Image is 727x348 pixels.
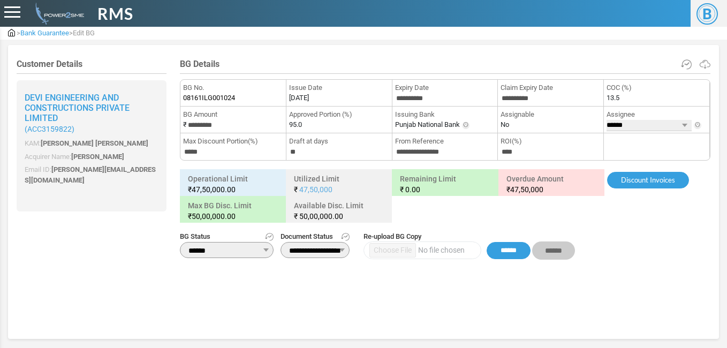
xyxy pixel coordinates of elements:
span: [PERSON_NAME][EMAIL_ADDRESS][DOMAIN_NAME] [25,165,156,184]
span: 0.00 [405,185,420,194]
span: [PERSON_NAME] [PERSON_NAME] [41,139,148,147]
span: 50,00,000.00 [192,212,236,221]
span: Max Discount Portion(%) [183,136,283,147]
h6: Remaining Limit [395,172,495,196]
span: Claim Expiry Date [501,82,601,93]
label: Punjab National Bank [395,119,460,130]
span: Assignable [501,109,601,120]
h6: Operational Limit [183,172,283,196]
span: Re-upload BG Copy [363,231,575,242]
span: BG No. [183,82,283,93]
span: Edit BG [73,29,95,37]
span: Issue Date [289,82,389,93]
span: B [696,3,718,25]
span: Document Status [281,231,350,242]
li: ₹ [180,107,286,133]
label: 13.5 [607,93,619,103]
span: COC (%) [607,82,707,93]
span: Bank Guarantee [20,29,69,37]
span: ROI(%) [501,136,601,147]
span: ₹ [400,185,404,194]
span: 08161ILG001024 [183,93,235,103]
p: KAM: [25,138,158,149]
img: Info [693,121,702,130]
small: ₹ [188,184,278,195]
span: Draft at days [289,136,389,147]
span: Approved Portion (%) [289,109,389,120]
a: 47,50,000 [299,185,332,194]
p: Acquirer Name: [25,152,158,162]
span: ₹ [294,212,298,221]
label: 95.0 [289,119,302,130]
h4: Customer Details [17,59,166,69]
span: BG Amount [183,109,283,120]
h4: BG Details [180,59,710,69]
img: admin [8,29,15,36]
h6: Max BG Disc. Limit [183,199,283,223]
a: Get Document History [341,231,350,242]
span: Issuing Bank [395,109,495,120]
label: [DATE] [289,93,309,103]
small: ( ) [25,125,158,134]
h6: Utilized Limit [289,172,389,196]
span: From Reference [395,136,495,147]
small: 47,50,000 [506,184,596,195]
span: Assignee [607,109,707,120]
h6: Overdue Amount [501,172,602,196]
p: Email ID: [25,164,158,185]
a: Get Status History [265,231,274,242]
span: Expiry Date [395,82,495,93]
span: [PERSON_NAME] [71,153,124,161]
span: Devi Engineering And Constructions Private Limited [25,93,130,123]
img: admin [31,3,84,25]
h6: Available Disc. Limit [289,199,389,223]
small: ₹ [188,211,278,222]
span: ₹ [506,185,510,194]
label: No [501,119,509,130]
img: Info [461,121,470,130]
span: BG Status [180,231,274,242]
span: ₹ [294,185,298,194]
span: 47,50,000.00 [192,185,236,194]
a: Discount Invoices [607,172,689,189]
span: ACC3159822 [27,125,72,133]
span: 50,00,000.00 [299,212,343,221]
span: RMS [97,2,133,26]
